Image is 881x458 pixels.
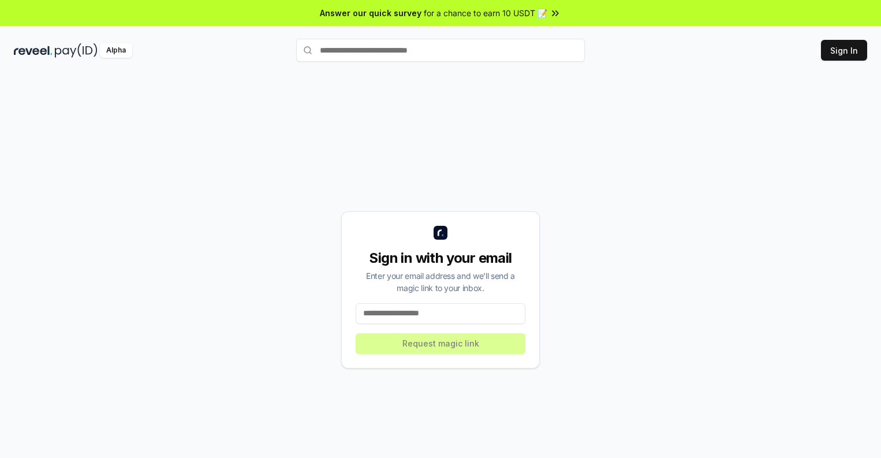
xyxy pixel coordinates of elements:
[320,7,421,19] span: Answer our quick survey
[356,270,525,294] div: Enter your email address and we’ll send a magic link to your inbox.
[14,43,53,58] img: reveel_dark
[356,249,525,267] div: Sign in with your email
[434,226,447,240] img: logo_small
[100,43,132,58] div: Alpha
[821,40,867,61] button: Sign In
[424,7,547,19] span: for a chance to earn 10 USDT 📝
[55,43,98,58] img: pay_id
